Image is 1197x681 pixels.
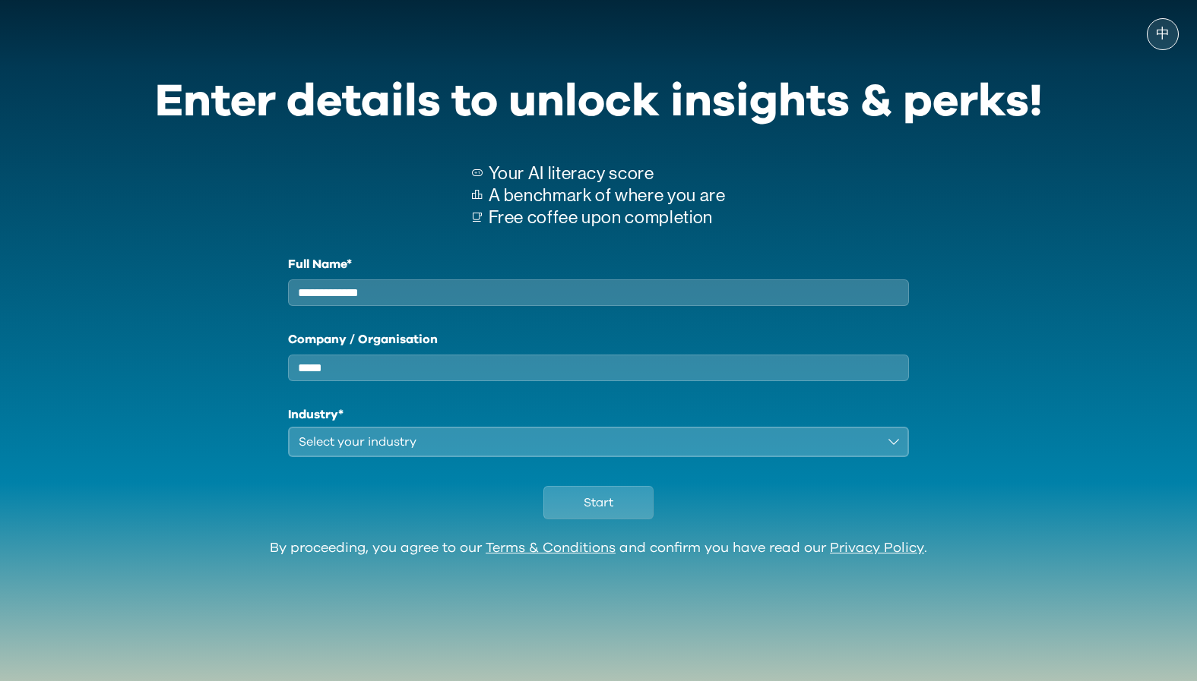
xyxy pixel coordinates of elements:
button: Select your industry [288,427,910,457]
h1: Industry* [288,405,910,424]
div: Enter details to unlock insights & perks! [155,65,1043,138]
span: 中 [1156,27,1170,42]
p: A benchmark of where you are [489,184,726,207]
p: Your AI literacy score [489,162,726,184]
label: Full Name* [288,255,910,273]
a: Privacy Policy [830,541,924,555]
label: Company / Organisation [288,330,910,348]
p: Free coffee upon completion [489,207,726,229]
a: Terms & Conditions [486,541,616,555]
button: Start [543,486,654,519]
span: Start [584,493,613,512]
div: By proceeding, you agree to our and confirm you have read our . [270,541,927,557]
div: Select your industry [299,433,878,451]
